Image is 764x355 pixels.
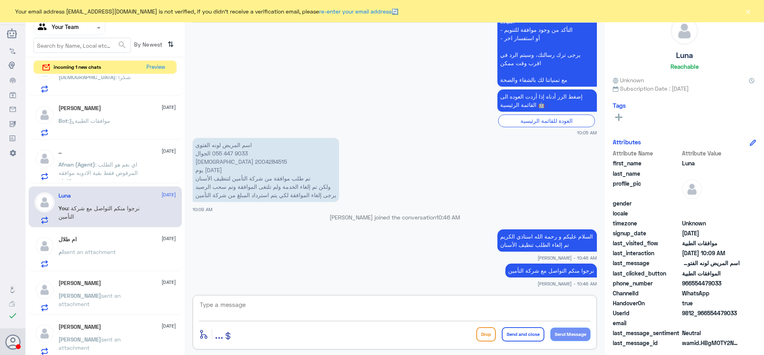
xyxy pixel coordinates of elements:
span: last_message [613,259,680,267]
span: ‏اسم المريض لونه الفتوى ‏الجوال ‎055 447 9033 ‏الهوية 2004284515 ‏يوم الخميس 17/٩ ‏تم طلب موافقة ... [682,259,740,267]
span: [DATE] [162,147,176,155]
span: signup_date [613,229,680,237]
span: timezone [613,219,680,227]
span: first_name [613,159,680,167]
input: Search by Name, Local etc… [34,38,131,52]
div: العودة للقائمة الرئيسية [498,114,595,127]
span: Afnan (Agent) [58,161,95,168]
span: email [613,319,680,327]
h5: Ahmed [58,324,101,330]
span: last_clicked_button [613,269,680,277]
span: 10:46 AM [436,214,460,221]
h5: Abdullah Alyousef [58,280,101,287]
span: Attribute Value [682,149,740,157]
span: Attribute Name [613,149,680,157]
img: defaultAdmin.png [35,105,55,125]
span: [DATE] [162,191,176,198]
img: defaultAdmin.png [35,192,55,212]
h6: Reachable [670,63,699,70]
p: 21/9/2025, 10:09 AM [193,138,339,202]
p: [PERSON_NAME] joined the conversation [193,213,597,221]
button: Avatar [5,334,20,349]
span: HandoverOn [613,299,680,307]
h5: .. [58,149,62,155]
button: × [744,7,752,15]
span: phone_number [613,279,680,287]
span: : شكرا [115,74,131,80]
span: 9812_966554479033 [682,309,740,317]
a: re-enter your email address [319,8,392,15]
img: defaultAdmin.png [35,149,55,169]
span: 2025-09-21T07:04:45.141Z [682,229,740,237]
span: [DATE] [162,322,176,330]
span: ChannelId [613,289,680,297]
span: : نرجوا منكم التواصل مع شركة التأمين [58,205,140,220]
span: last_visited_flow [613,239,680,247]
span: wamid.HBgMOTY2NTU0NDc5MDMzFQIAEhgUM0EzQTYxOUEyM0MxNENEREUwQTEA [682,339,740,347]
img: defaultAdmin.png [682,179,702,199]
span: null [682,199,740,208]
span: [DATE] [162,279,176,286]
span: locale [613,209,680,217]
h5: ام طلال [58,236,77,243]
p: 21/9/2025, 10:46 AM [505,264,597,277]
span: [DEMOGRAPHIC_DATA] [58,74,115,80]
span: By Newest [131,38,164,54]
img: defaultAdmin.png [35,280,55,300]
img: defaultAdmin.png [35,236,55,256]
span: [DATE] [162,104,176,111]
span: 10:09 AM [193,207,212,212]
span: 2025-09-21T07:09:41.055Z [682,249,740,257]
i: check [8,311,18,320]
span: last_message_id [613,339,680,347]
span: You [58,205,68,211]
span: ... [215,327,223,341]
span: 966554479033 [682,279,740,287]
span: موافقات الطبية [682,239,740,247]
button: search [117,39,127,52]
button: Send Message [550,328,591,341]
button: Drop [476,327,496,341]
span: 2 [682,289,740,297]
span: : موافقات الطبية [68,117,110,124]
span: [PERSON_NAME] - 10:46 AM [538,254,597,261]
h5: Luna [58,192,71,199]
span: Bot [58,117,68,124]
p: 21/9/2025, 10:05 AM [497,89,597,112]
h6: Attributes [613,138,641,145]
img: defaultAdmin.png [671,17,698,45]
h5: Luna [676,51,693,60]
button: Send and close [502,327,544,341]
span: [PERSON_NAME] [58,336,101,343]
span: last_name [613,169,680,178]
span: [DATE] [162,235,176,242]
span: sent an attachment [64,248,116,255]
span: incoming 1 new chats [54,64,101,71]
span: null [682,319,740,327]
span: search [117,40,127,50]
span: last_interaction [613,249,680,257]
span: Your email address [EMAIL_ADDRESS][DOMAIN_NAME] is not verified, if you didn't receive a verifica... [15,7,398,16]
span: الموافقات الطبية [682,269,740,277]
span: 10:05 AM [577,129,597,136]
span: [PERSON_NAME] [58,292,101,299]
span: UserId [613,309,680,317]
span: Unknown [613,76,644,84]
i: ⇅ [168,38,174,51]
span: ام [58,248,64,255]
span: gender [613,199,680,208]
span: Luna [682,159,740,167]
button: Preview [143,61,168,74]
img: defaultAdmin.png [35,324,55,343]
h6: Tags [613,102,626,109]
span: Unknown [682,219,740,227]
span: profile_pic [613,179,680,198]
span: [PERSON_NAME] - 10:46 AM [538,280,597,287]
span: last_message_sentiment [613,329,680,337]
span: Subscription Date : [DATE] [613,84,756,93]
span: null [682,209,740,217]
span: : اي نعم هو الطلب المرفوض فقط بقية الادويه موافقه كامله [58,161,138,184]
button: ... [215,325,223,343]
h5: Fateh Bekioua [58,105,101,112]
p: 21/9/2025, 10:46 AM [497,229,597,252]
